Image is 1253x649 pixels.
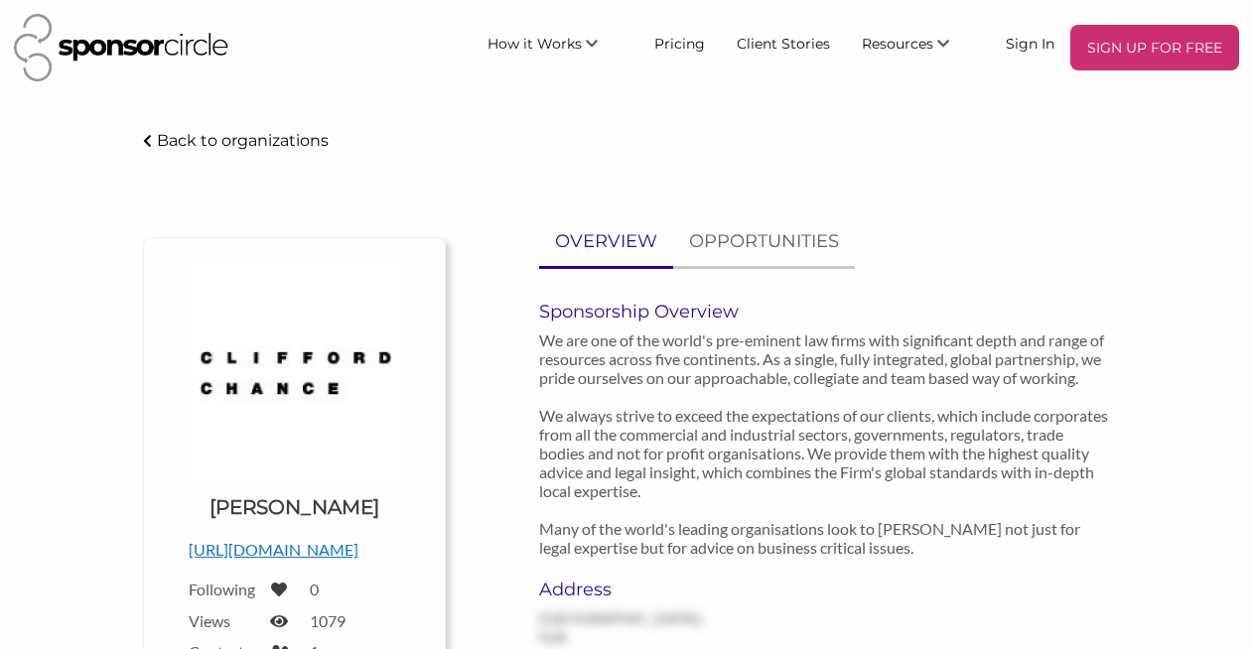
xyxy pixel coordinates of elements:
[209,493,379,521] h1: [PERSON_NAME]
[539,330,1110,557] p: We are one of the world's pre-eminent law firms with significant depth and range of resources acr...
[310,580,319,598] label: 0
[721,25,846,61] a: Client Stories
[189,537,400,563] p: [URL][DOMAIN_NAME]
[990,25,1070,61] a: Sign In
[689,227,839,256] p: OPPORTUNITIES
[638,25,721,61] a: Pricing
[555,227,657,256] p: OVERVIEW
[1078,33,1231,63] p: SIGN UP FOR FREE
[189,268,400,479] img: Clifford Chance Logo
[846,25,990,70] li: Resources
[472,25,638,70] li: How it Works
[189,580,258,598] label: Following
[487,35,582,53] span: How it Works
[539,579,710,600] h6: Address
[157,131,329,150] p: Back to organizations
[862,35,933,53] span: Resources
[189,611,258,630] label: Views
[310,611,346,630] label: 1079
[539,301,1110,323] h6: Sponsorship Overview
[14,14,228,81] img: Sponsor Circle Logo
